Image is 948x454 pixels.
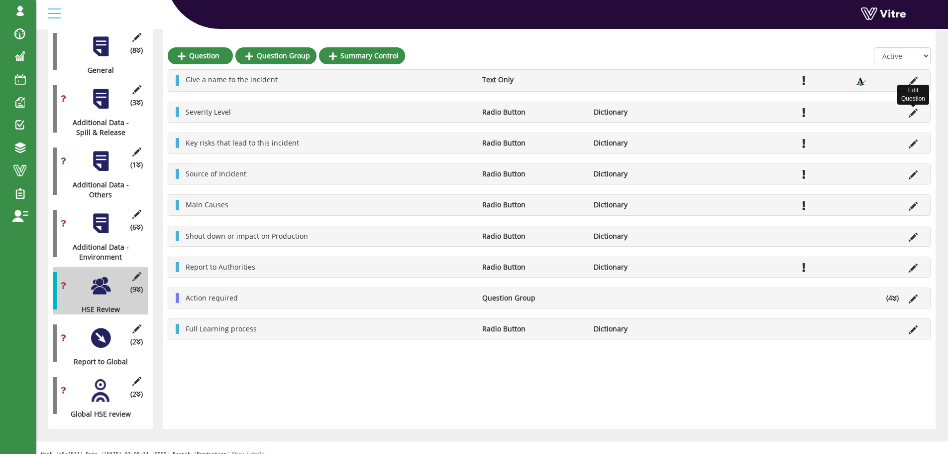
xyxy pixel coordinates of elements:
span: Full Learning process [186,324,257,333]
span: Shout down or impact on Production [186,231,308,241]
li: Dictionary [589,231,700,241]
span: Report to Authorities [186,262,255,272]
a: Question [168,47,233,64]
a: Question Group [235,47,316,64]
li: (4 ) [881,293,904,303]
div: Report to Global [53,357,140,367]
span: (9 ) [130,285,143,295]
div: Edit Question [897,85,929,105]
span: Give a name to the incident [186,75,278,84]
li: Dictionary [589,138,700,148]
div: Global HSE review [53,409,140,419]
a: Summary Control [319,47,405,64]
div: Additional Data - Others [53,180,140,200]
li: Dictionary [589,324,700,334]
li: Dictionary [589,169,700,179]
li: Radio Button [477,138,589,148]
span: (8 ) [130,45,143,55]
li: Radio Button [477,231,589,241]
span: Main Causes [186,200,228,209]
li: Dictionary [589,262,700,272]
li: Radio Button [477,262,589,272]
span: Key risks that lead to this incident [186,138,299,148]
li: Question Group [477,293,589,303]
div: HSE Review [53,304,140,314]
span: Severity Level [186,107,231,117]
span: (2 ) [130,389,143,399]
div: Additional Data - Environment [53,242,140,262]
span: (6 ) [130,222,143,232]
li: Radio Button [477,107,589,117]
span: Source of Incident [186,169,246,178]
div: General [53,65,140,75]
span: (3 ) [130,98,143,108]
li: Dictionary [589,200,700,210]
li: Radio Button [477,324,589,334]
span: Action required [186,293,238,303]
li: Dictionary [589,107,700,117]
li: Text Only [477,75,589,85]
span: (1 ) [130,160,143,170]
li: Radio Button [477,200,589,210]
span: (2 ) [130,337,143,347]
div: Additional Data - Spill & Release [53,118,140,138]
li: Radio Button [477,169,589,179]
